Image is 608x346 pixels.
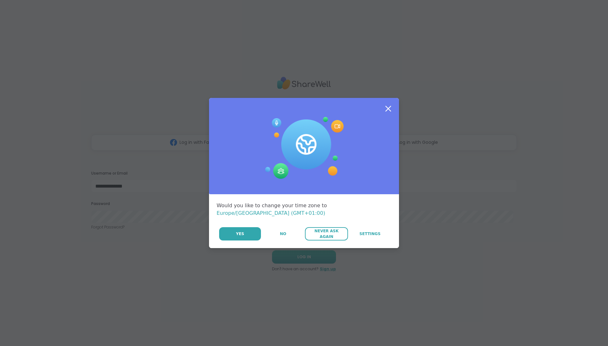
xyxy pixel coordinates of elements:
[219,227,261,240] button: Yes
[308,228,345,240] span: Never Ask Again
[349,227,391,240] a: Settings
[359,231,381,237] span: Settings
[305,227,348,240] button: Never Ask Again
[217,210,325,216] span: Europe/[GEOGRAPHIC_DATA] (GMT+01:00)
[264,117,344,179] img: Session Experience
[280,231,286,237] span: No
[217,202,391,217] div: Would you like to change your time zone to
[262,227,304,240] button: No
[236,231,244,237] span: Yes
